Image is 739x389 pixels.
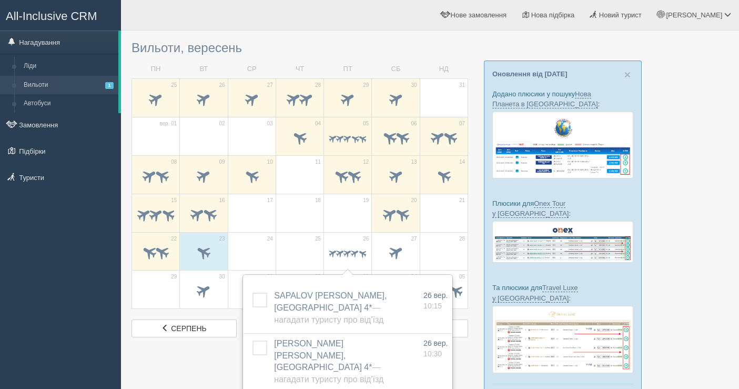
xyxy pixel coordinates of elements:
a: серпень [131,320,237,337]
span: 03 [363,273,369,281]
a: Ліди [19,57,118,76]
span: SAPALOV [PERSON_NAME], [GEOGRAPHIC_DATA] 4* [274,291,387,324]
p: Додано плюсики у пошуку : [492,89,633,109]
span: 22 [171,235,177,243]
span: 06 [411,120,417,127]
span: 14 [459,158,465,166]
span: 09 [219,158,225,166]
span: 27 [267,82,273,89]
span: 07 [459,120,465,127]
span: 30 [219,273,225,281]
span: [PERSON_NAME] [PERSON_NAME], [GEOGRAPHIC_DATA] 4* [274,339,383,384]
a: 26 вер. 10:15 [423,290,448,311]
td: ВТ [180,60,228,78]
span: 28 [459,235,465,243]
a: [PERSON_NAME] [PERSON_NAME], [GEOGRAPHIC_DATA] 4*— Нагадати туристу про від'їзд [274,339,383,384]
span: [PERSON_NAME] [666,11,722,19]
span: 10:30 [423,350,442,358]
td: СБ [372,60,420,78]
span: 20 [411,197,417,204]
a: Travel Luxe у [GEOGRAPHIC_DATA] [492,284,578,302]
h3: Вильоти, вересень [131,41,468,55]
span: 29 [363,82,369,89]
p: Плюсики для : [492,198,633,218]
span: 04 [315,120,321,127]
td: ПН [132,60,180,78]
span: Нове замовлення [451,11,507,19]
span: 02 [219,120,225,127]
a: All-Inclusive CRM [1,1,120,29]
span: 24 [267,235,273,243]
span: — Нагадати туристу про від'їзд [274,303,383,324]
span: вер. 01 [159,120,177,127]
a: Вильоти1 [19,76,118,95]
span: 27 [411,235,417,243]
span: 10:15 [423,302,442,310]
span: жовт. 01 [253,273,273,281]
span: Новий турист [599,11,642,19]
span: 05 [363,120,369,127]
td: ПТ [324,60,372,78]
td: НД [420,60,468,78]
span: 16 [219,197,225,204]
span: 04 [411,273,417,281]
span: 26 вер. [423,291,448,300]
span: 19 [363,197,369,204]
a: Автобуси [19,94,118,113]
span: 13 [411,158,417,166]
span: 1 [105,82,114,89]
span: 03 [267,120,273,127]
span: 25 [315,235,321,243]
span: 21 [459,197,465,204]
span: 08 [171,158,177,166]
span: All-Inclusive CRM [6,9,97,23]
p: Та плюсики для : [492,283,633,303]
span: 30 [411,82,417,89]
span: 23 [219,235,225,243]
span: 11 [315,158,321,166]
span: 15 [171,197,177,204]
a: 26 вер. 10:30 [423,338,448,359]
span: 26 [219,82,225,89]
span: 12 [363,158,369,166]
span: 05 [459,273,465,281]
span: 26 [363,235,369,243]
span: 31 [459,82,465,89]
span: 25 [171,82,177,89]
img: onex-tour-proposal-crm-for-travel-agency.png [492,221,633,263]
a: SAPALOV [PERSON_NAME], [GEOGRAPHIC_DATA] 4*— Нагадати туристу про від'їзд [274,291,387,324]
span: 18 [315,197,321,204]
td: СР [228,60,276,78]
span: Нова підбірка [531,11,575,19]
span: 17 [267,197,273,204]
a: Оновлення від [DATE] [492,70,568,78]
span: 26 вер. [423,339,448,347]
span: 02 [315,273,321,281]
img: new-planet-%D0%BF%D1%96%D0%B4%D0%B1%D1%96%D1%80%D0%BA%D0%B0-%D1%81%D1%80%D0%BC-%D0%B4%D0%BB%D1%8F... [492,112,633,178]
span: 29 [171,273,177,281]
span: 28 [315,82,321,89]
img: travel-luxe-%D0%BF%D0%BE%D0%B4%D0%B1%D0%BE%D1%80%D0%BA%D0%B0-%D1%81%D1%80%D0%BC-%D0%B4%D0%BB%D1%8... [492,306,633,374]
span: серпень [171,324,206,333]
td: ЧТ [276,60,323,78]
span: 10 [267,158,273,166]
button: Close [624,69,631,80]
span: × [624,68,631,81]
